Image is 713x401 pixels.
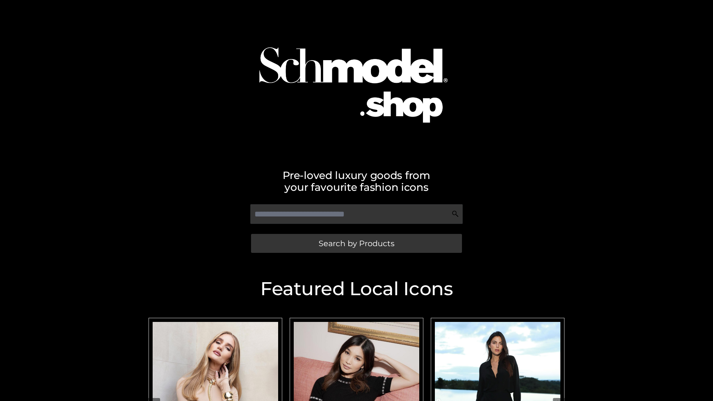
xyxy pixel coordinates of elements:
a: Search by Products [251,234,462,253]
span: Search by Products [319,239,394,247]
h2: Pre-loved luxury goods from your favourite fashion icons [145,169,568,193]
h2: Featured Local Icons​ [145,280,568,298]
img: Search Icon [452,210,459,218]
